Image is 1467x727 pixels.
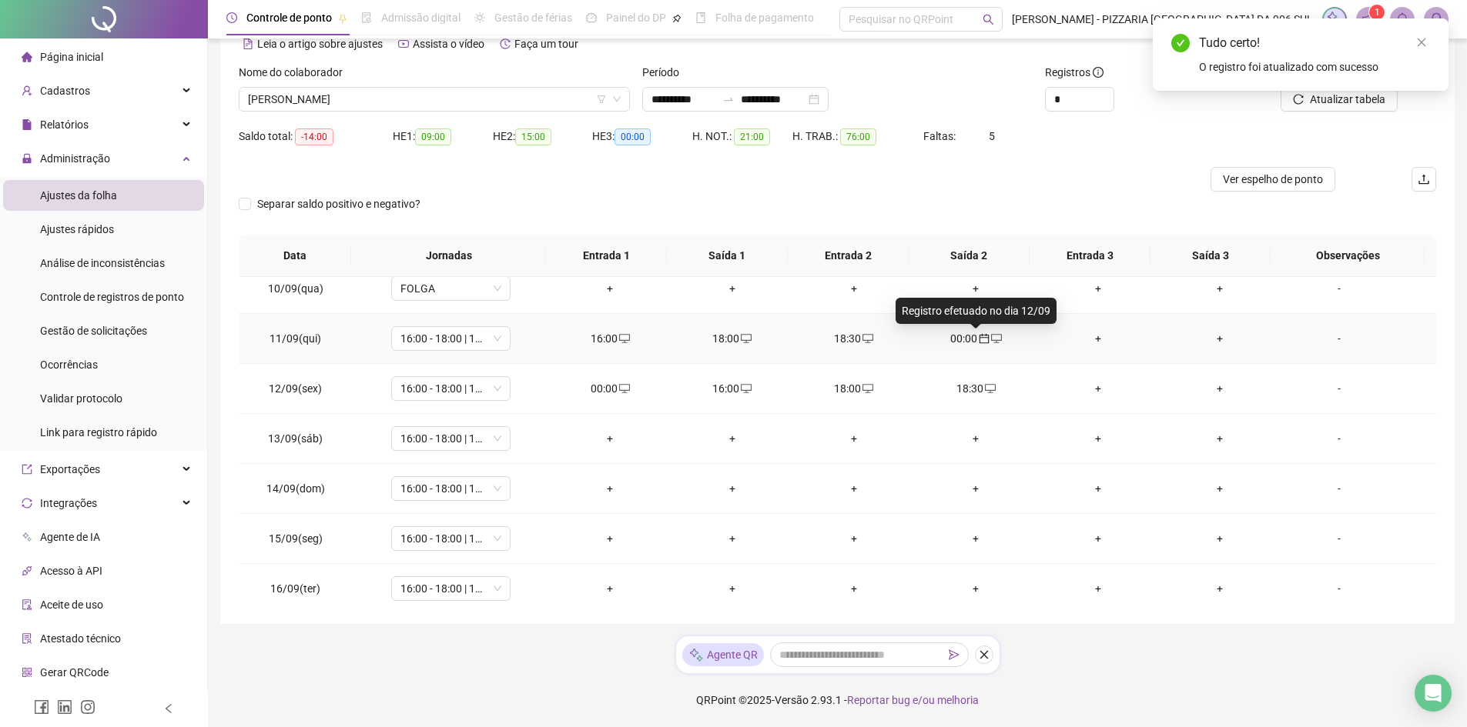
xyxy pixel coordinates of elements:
img: 94990 [1425,8,1448,31]
div: + [1050,380,1147,397]
div: + [561,430,658,447]
span: bell [1395,12,1409,26]
div: Open Intercom Messenger [1415,675,1452,712]
div: + [683,530,780,547]
span: down [612,95,621,104]
span: Folha de pagamento [715,12,814,24]
span: 00:00 [615,128,651,145]
div: + [927,430,1024,447]
span: sun [474,12,485,23]
div: + [806,280,903,297]
div: + [1171,480,1268,497]
span: Acesso à API [40,565,102,577]
span: export [22,464,32,475]
th: Jornadas [351,235,546,277]
th: Data [239,235,351,277]
div: + [806,480,903,497]
span: Atestado técnico [40,632,121,645]
span: 10/09(qua) [268,282,323,295]
div: + [1050,580,1147,597]
span: api [22,565,32,576]
span: linkedin [57,699,72,715]
span: Ocorrências [40,358,98,371]
div: H. TRAB.: [792,128,923,145]
th: Entrada 1 [546,235,667,277]
label: Período [642,64,689,81]
div: Saldo total: [239,128,393,145]
span: desktop [618,333,630,344]
div: + [1050,480,1147,497]
span: book [695,12,706,23]
span: Assista o vídeo [413,38,484,50]
span: Relatórios [40,118,89,131]
span: file-text [243,38,253,49]
span: Gestão de solicitações [40,325,147,337]
div: + [561,580,658,597]
span: user-add [22,85,32,96]
span: Painel do DP [606,12,666,24]
span: 14/09(dom) [266,482,325,495]
button: Ver espelho de ponto [1211,167,1335,192]
span: Versão [775,694,809,706]
div: + [683,430,780,447]
span: clock-circle [226,12,237,23]
span: home [22,52,32,62]
div: - [1294,430,1385,447]
span: 16:00 - 18:00 | 18:30 - 00:00 [400,577,501,600]
div: + [1050,280,1147,297]
div: + [1171,580,1268,597]
span: pushpin [338,14,347,23]
span: Separar saldo positivo e negativo? [251,195,427,212]
span: desktop [990,333,1002,344]
div: + [806,530,903,547]
div: + [561,480,658,497]
div: 00:00 [927,330,1024,347]
span: 13/09(sáb) [268,432,323,445]
th: Saída 1 [667,235,788,277]
div: + [1050,330,1147,347]
span: Observações [1283,247,1412,264]
footer: QRPoint © 2025 - 2.93.1 - [208,673,1467,727]
span: upload [1418,173,1430,185]
span: swap-right [722,93,735,105]
span: 16:00 - 18:00 | 18:30 - 00:00 [400,327,501,350]
div: + [1171,530,1268,547]
img: sparkle-icon.fc2bf0ac1784a2077858766a79e2daf3.svg [1326,11,1343,28]
div: - [1294,530,1385,547]
div: + [683,580,780,597]
div: 18:30 [806,330,903,347]
div: + [927,530,1024,547]
th: Entrada 3 [1030,235,1150,277]
div: Tudo certo! [1199,34,1430,52]
sup: 1 [1369,5,1385,20]
th: Entrada 2 [788,235,909,277]
div: HE 2: [493,128,593,145]
div: Agente QR [682,643,764,666]
span: 15:00 [515,128,551,145]
span: 5 [989,130,995,142]
div: + [927,580,1024,597]
span: 16:00 - 18:00 | 18:30 - 00:00 [400,377,501,400]
span: desktop [983,383,996,394]
span: ERIK YURI ARAUJO SILVA [248,88,621,111]
span: pushpin [672,14,682,23]
span: info-circle [1093,67,1104,78]
div: - [1294,580,1385,597]
span: sync [22,498,32,509]
div: + [1050,530,1147,547]
span: Faça um tour [514,38,578,50]
span: Ver espelho de ponto [1223,171,1323,188]
span: Link para registro rápido [40,426,157,439]
label: Nome do colaborador [239,64,353,81]
span: 16:00 - 18:00 | 18:30 - 00:00 [400,477,501,500]
span: Validar protocolo [40,392,122,405]
span: Leia o artigo sobre ajustes [257,38,383,50]
div: Registro efetuado no dia 12/09 [896,298,1057,324]
div: + [683,280,780,297]
div: 16:00 [561,330,658,347]
div: H. NOT.: [692,128,792,145]
span: youtube [398,38,409,49]
div: 18:00 [683,330,780,347]
span: instagram [80,699,95,715]
span: FOLGA [400,277,501,300]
